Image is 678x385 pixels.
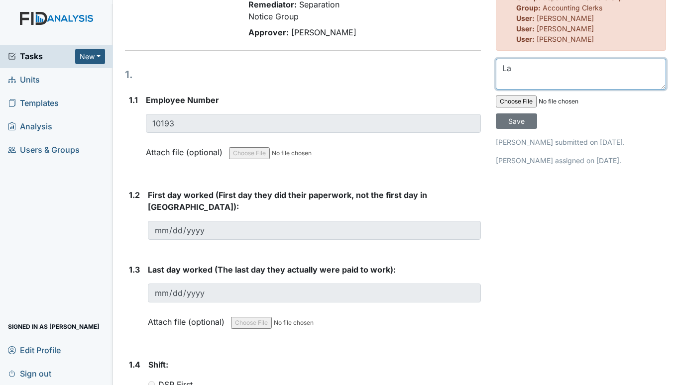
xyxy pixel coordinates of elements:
[8,142,80,158] span: Users & Groups
[129,359,140,371] label: 1.4
[543,3,602,12] span: Accounting Clerks
[8,96,59,111] span: Templates
[8,366,51,381] span: Sign out
[148,360,168,370] span: Shift:
[148,310,228,328] label: Attach file (optional)
[129,189,140,201] label: 1.2
[75,49,105,64] button: New
[537,14,594,22] span: [PERSON_NAME]
[516,35,535,43] strong: User:
[8,319,100,334] span: Signed in as [PERSON_NAME]
[129,94,138,106] label: 1.1
[516,3,541,12] strong: Group:
[148,190,427,212] span: First day worked (First day they did their paperwork, not the first day in [GEOGRAPHIC_DATA]):
[537,35,594,43] span: [PERSON_NAME]
[146,95,219,105] span: Employee Number
[496,137,666,147] p: [PERSON_NAME] submitted on [DATE].
[8,119,52,134] span: Analysis
[148,265,396,275] span: Last day worked (The last day they actually were paid to work):
[496,113,537,129] input: Save
[516,14,535,22] strong: User:
[125,67,481,82] h1: 1.
[291,27,356,37] span: [PERSON_NAME]
[248,27,289,37] strong: Approver:
[146,141,226,158] label: Attach file (optional)
[537,24,594,33] span: [PERSON_NAME]
[8,342,61,358] span: Edit Profile
[8,72,40,88] span: Units
[129,264,140,276] label: 1.3
[496,155,666,166] p: [PERSON_NAME] assigned on [DATE].
[8,50,75,62] a: Tasks
[516,24,535,33] strong: User:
